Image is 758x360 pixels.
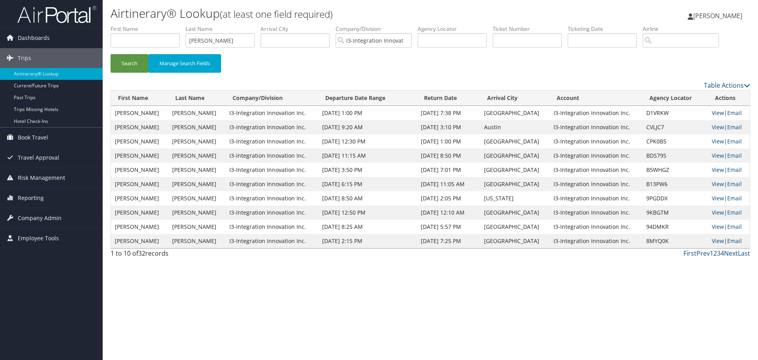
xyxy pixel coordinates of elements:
[643,25,725,33] label: Airline
[318,191,417,205] td: [DATE] 8:50 AM
[225,90,318,106] th: Company/Division
[642,205,708,220] td: 9KBGTM
[318,177,417,191] td: [DATE] 6:15 PM
[318,149,417,163] td: [DATE] 11:15 AM
[642,234,708,248] td: 8MYQ0K
[550,120,642,134] td: I3-Integration Innovation Inc.
[111,106,168,120] td: [PERSON_NAME]
[168,205,225,220] td: [PERSON_NAME]
[708,149,750,163] td: |
[642,134,708,149] td: CPK0B5
[417,120,480,134] td: [DATE] 3:10 PM
[708,106,750,120] td: |
[708,205,750,220] td: |
[417,220,480,234] td: [DATE] 5:57 PM
[418,25,493,33] label: Agency Locator
[642,191,708,205] td: 9PGDDX
[550,205,642,220] td: I3-Integration Innovation Inc.
[712,152,724,159] a: View
[738,249,750,258] a: Last
[480,90,550,106] th: Arrival City: activate to sort column ascending
[708,220,750,234] td: |
[111,205,168,220] td: [PERSON_NAME]
[642,149,708,163] td: BDS79S
[642,163,708,177] td: B5WHGZ
[708,90,750,106] th: Actions
[642,120,708,134] td: CVLJC7
[225,191,318,205] td: I3-Integration Innovation Inc.
[111,90,168,106] th: First Name: activate to sort column ascending
[550,149,642,163] td: I3-Integration Innovation Inc.
[712,166,724,173] a: View
[261,25,336,33] label: Arrival City
[642,90,708,106] th: Agency Locator: activate to sort column ascending
[111,149,168,163] td: [PERSON_NAME]
[493,25,568,33] label: Ticket Number
[727,166,742,173] a: Email
[480,163,550,177] td: [GEOGRAPHIC_DATA]
[727,138,742,145] a: Email
[727,152,742,159] a: Email
[550,220,642,234] td: I3-Integration Innovation Inc.
[168,234,225,248] td: [PERSON_NAME]
[417,177,480,191] td: [DATE] 11:05 AM
[225,163,318,177] td: I3-Integration Innovation Inc.
[318,163,417,177] td: [DATE] 3:50 PM
[550,163,642,177] td: I3-Integration Innovation Inc.
[318,106,417,120] td: [DATE] 1:00 PM
[168,90,225,106] th: Last Name: activate to sort column ascending
[417,205,480,220] td: [DATE] 12:10 AM
[480,149,550,163] td: [GEOGRAPHIC_DATA]
[550,90,642,106] th: Account: activate to sort column ascending
[225,134,318,149] td: I3-Integration Innovation Inc.
[168,134,225,149] td: [PERSON_NAME]
[712,180,724,188] a: View
[480,134,550,149] td: [GEOGRAPHIC_DATA]
[550,177,642,191] td: I3-Integration Innovation Inc.
[417,234,480,248] td: [DATE] 7:25 PM
[417,149,480,163] td: [DATE] 8:50 PM
[318,205,417,220] td: [DATE] 12:50 PM
[318,234,417,248] td: [DATE] 2:15 PM
[111,134,168,149] td: [PERSON_NAME]
[708,134,750,149] td: |
[18,188,44,208] span: Reporting
[225,120,318,134] td: I3-Integration Innovation Inc.
[550,234,642,248] td: I3-Integration Innovation Inc.
[168,149,225,163] td: [PERSON_NAME]
[708,177,750,191] td: |
[550,106,642,120] td: I3-Integration Innovation Inc.
[225,149,318,163] td: I3-Integration Innovation Inc.
[111,234,168,248] td: [PERSON_NAME]
[712,123,724,131] a: View
[417,163,480,177] td: [DATE] 7:01 PM
[168,220,225,234] td: [PERSON_NAME]
[688,4,750,28] a: [PERSON_NAME]
[168,106,225,120] td: [PERSON_NAME]
[480,106,550,120] td: [GEOGRAPHIC_DATA]
[550,191,642,205] td: I3-Integration Innovation Inc.
[713,249,717,258] a: 2
[18,168,65,188] span: Risk Management
[111,120,168,134] td: [PERSON_NAME]
[480,120,550,134] td: Austin
[550,134,642,149] td: I3-Integration Innovation Inc.
[336,25,418,33] label: Company/Division
[18,228,59,248] span: Employee Tools
[417,134,480,149] td: [DATE] 1:00 PM
[683,249,696,258] a: First
[642,106,708,120] td: D1VRKW
[696,249,710,258] a: Prev
[111,54,148,73] button: Search
[18,28,50,48] span: Dashboards
[712,209,724,216] a: View
[717,249,720,258] a: 3
[727,123,742,131] a: Email
[417,106,480,120] td: [DATE] 7:38 PM
[480,205,550,220] td: [GEOGRAPHIC_DATA]
[111,191,168,205] td: [PERSON_NAME]
[138,249,145,258] span: 32
[111,5,537,22] h1: Airtinerary® Lookup
[712,223,724,230] a: View
[318,90,417,106] th: Departure Date Range: activate to sort column ascending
